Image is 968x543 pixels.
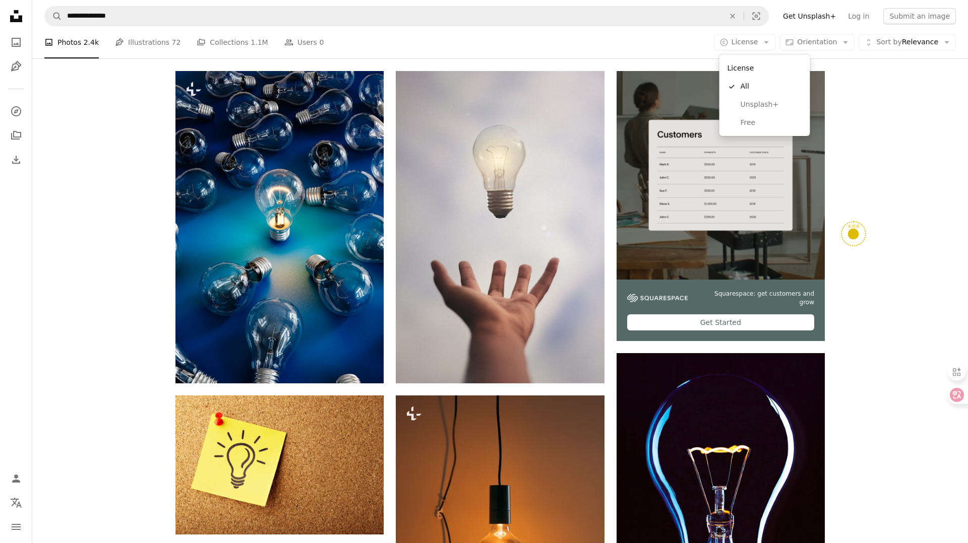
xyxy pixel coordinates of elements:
span: Unsplash+ [741,100,802,110]
div: License [723,58,806,78]
button: Orientation [779,34,855,50]
span: Free [741,118,802,128]
div: License [719,54,810,136]
span: License [732,38,758,46]
button: License [714,34,776,50]
span: All [741,82,802,92]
